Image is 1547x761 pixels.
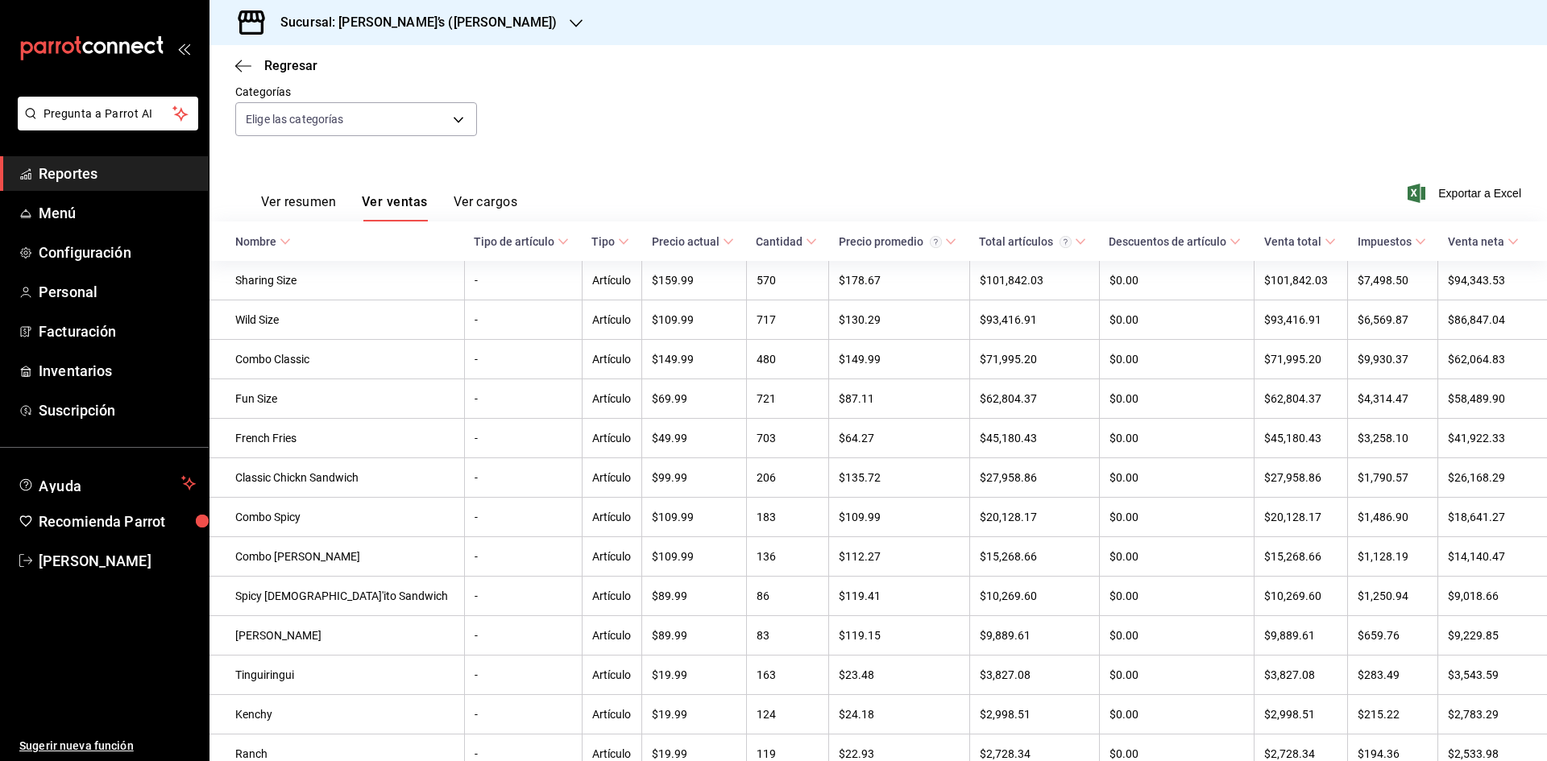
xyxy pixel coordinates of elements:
[464,656,582,695] td: -
[1255,537,1348,577] td: $15,268.66
[209,695,464,734] td: Kenchy
[582,419,642,458] td: Artículo
[930,236,942,248] svg: Precio promedio = Total artículos / cantidad
[1099,695,1255,734] td: $0.00
[969,261,1099,300] td: $101,842.03
[591,235,615,248] div: Tipo
[582,379,642,419] td: Artículo
[746,419,829,458] td: 703
[44,105,173,122] span: Pregunta a Parrot AI
[39,360,196,382] span: Inventarios
[1099,419,1255,458] td: $0.00
[746,695,829,734] td: 124
[1348,656,1438,695] td: $283.49
[464,419,582,458] td: -
[1099,340,1255,379] td: $0.00
[1099,656,1255,695] td: $0.00
[642,616,746,656] td: $89.99
[829,419,969,458] td: $64.27
[1438,577,1547,616] td: $9,018.66
[829,537,969,577] td: $112.27
[582,616,642,656] td: Artículo
[1255,498,1348,537] td: $20,128.17
[1255,577,1348,616] td: $10,269.60
[1348,577,1438,616] td: $1,250.94
[1348,458,1438,498] td: $1,790.57
[746,340,829,379] td: 480
[756,235,817,248] span: Cantidad
[839,235,956,248] span: Precio promedio
[829,340,969,379] td: $149.99
[1099,577,1255,616] td: $0.00
[582,695,642,734] td: Artículo
[652,235,734,248] span: Precio actual
[746,537,829,577] td: 136
[1438,419,1547,458] td: $41,922.33
[11,117,198,134] a: Pregunta a Parrot AI
[264,58,317,73] span: Regresar
[642,340,746,379] td: $149.99
[1255,695,1348,734] td: $2,998.51
[1438,458,1547,498] td: $26,168.29
[1348,616,1438,656] td: $659.76
[582,537,642,577] td: Artículo
[235,58,317,73] button: Regresar
[642,695,746,734] td: $19.99
[642,379,746,419] td: $69.99
[1099,300,1255,340] td: $0.00
[1438,537,1547,577] td: $14,140.47
[746,577,829,616] td: 86
[829,261,969,300] td: $178.67
[1438,616,1547,656] td: $9,229.85
[235,235,291,248] span: Nombre
[209,300,464,340] td: Wild Size
[746,616,829,656] td: 83
[1348,419,1438,458] td: $3,258.10
[39,550,196,572] span: [PERSON_NAME]
[1348,261,1438,300] td: $7,498.50
[209,656,464,695] td: Tinguiringui
[642,300,746,340] td: $109.99
[1348,340,1438,379] td: $9,930.37
[39,399,196,421] span: Suscripción
[839,235,942,248] div: Precio promedio
[464,300,582,340] td: -
[1448,235,1504,248] div: Venta neta
[39,281,196,303] span: Personal
[1358,235,1426,248] span: Impuestos
[464,458,582,498] td: -
[582,498,642,537] td: Artículo
[829,577,969,616] td: $119.41
[642,656,746,695] td: $19.99
[829,616,969,656] td: $119.15
[209,261,464,300] td: Sharing Size
[1099,379,1255,419] td: $0.00
[1348,537,1438,577] td: $1,128.19
[39,163,196,184] span: Reportes
[756,235,803,248] div: Cantidad
[1099,498,1255,537] td: $0.00
[1438,300,1547,340] td: $86,847.04
[464,340,582,379] td: -
[1348,498,1438,537] td: $1,486.90
[1099,261,1255,300] td: $0.00
[1255,300,1348,340] td: $93,416.91
[39,474,175,493] span: Ayuda
[454,194,518,221] button: Ver cargos
[1411,184,1521,203] span: Exportar a Excel
[1438,261,1547,300] td: $94,343.53
[969,340,1099,379] td: $71,995.20
[362,194,428,221] button: Ver ventas
[642,458,746,498] td: $99.99
[209,458,464,498] td: Classic Chickn Sandwich
[1099,616,1255,656] td: $0.00
[1264,235,1321,248] div: Venta total
[1438,379,1547,419] td: $58,489.90
[209,379,464,419] td: Fun Size
[1358,235,1412,248] div: Impuestos
[1060,236,1072,248] svg: El total artículos considera cambios de precios en los artículos así como costos adicionales por ...
[582,300,642,340] td: Artículo
[1348,695,1438,734] td: $215.22
[268,13,557,32] h3: Sucursal: [PERSON_NAME]’s ([PERSON_NAME])
[582,458,642,498] td: Artículo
